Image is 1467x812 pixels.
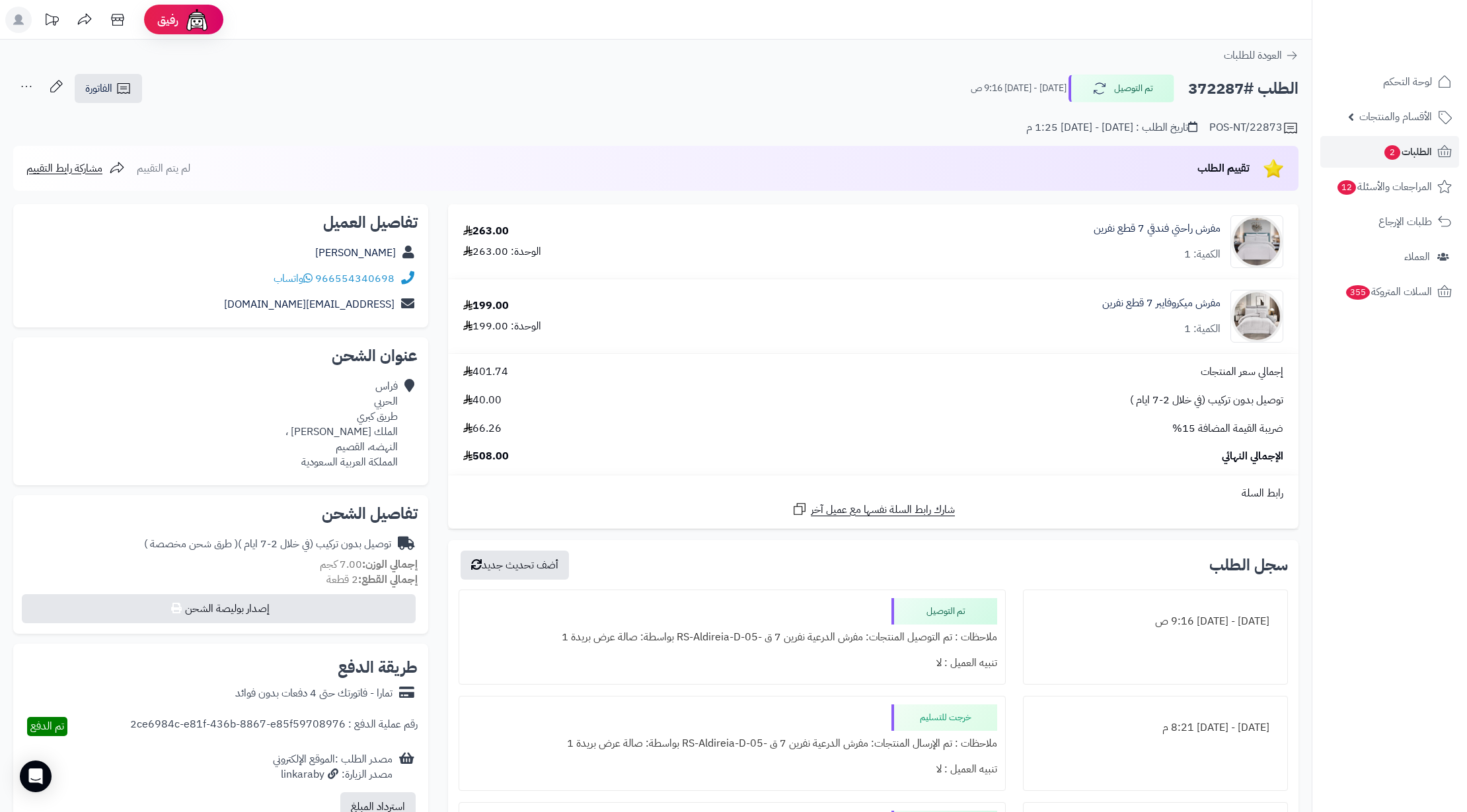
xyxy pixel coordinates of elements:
[1346,285,1370,300] span: 355
[24,215,418,230] h2: تفاصيل العميل
[26,160,102,176] span: مشاركة رابط التقييم
[224,296,395,312] a: [EMAIL_ADDRESS][DOMAIN_NAME]
[1184,321,1221,337] div: الكمية: 1
[453,486,1293,501] div: رابط السلة
[1320,241,1459,273] a: العملاء
[274,271,313,287] a: واتساب
[1384,145,1400,160] span: 2
[1320,276,1459,308] a: السلات المتروكة355
[1320,206,1459,238] a: طلبات الإرجاع
[1094,221,1221,236] a: مفرش راحتي فندقي 7 قطع نفرين
[1231,290,1283,343] img: 1751436894-1-90x90.jpg
[463,319,541,334] div: الوحدة: 199.00
[20,761,52,792] div: Open Intercom Messenger
[463,364,508,380] span: 401.74
[1026,120,1197,135] div: تاريخ الطلب : [DATE] - [DATE] 1:25 م
[1197,160,1250,176] span: تقييم الطلب
[463,244,541,259] div: الوحدة: 263.00
[144,537,391,552] div: توصيل بدون تركيب (في خلال 2-7 ايام )
[467,625,997,650] div: ملاحظات : تم التوصيل المنتجات: مفرش الدرعية نفرين 7 ق -RS-Aldireia-D-05 بواسطة: صالة عرض بريدة 1
[463,449,509,464] span: 508.00
[24,506,418,522] h2: تفاصيل الشحن
[1337,180,1356,195] span: 12
[891,704,997,731] div: خرجت للتسليم
[24,348,418,364] h2: عنوان الشحن
[1188,75,1298,102] h2: الطلب #372287
[22,594,416,623] button: إصدار بوليصة الشحن
[461,551,569,580] button: أضف تحديث جديد
[35,7,68,36] a: تحديثات المنصة
[1320,66,1459,98] a: لوحة التحكم
[1336,178,1432,196] span: المراجعات والأسئلة
[326,572,418,588] small: 2 قطعة
[315,271,395,287] a: 966554340698
[1069,75,1174,102] button: تم التوصيل
[315,245,396,261] a: [PERSON_NAME]
[1102,296,1221,311] a: مفرش ميكروفايبر 7 قطع نفرين
[1184,247,1221,262] div: الكمية: 1
[1222,449,1283,464] span: الإجمالي النهائي
[285,379,398,469] div: فراس الحربي طريق كبري الملك [PERSON_NAME] ، النهضه، القصيم المملكة العربية السعودية
[1320,136,1459,168] a: الطلبات2
[1172,421,1283,436] span: ضريبة القيمة المضافة 15%
[1224,48,1298,63] a: العودة للطلبات
[137,160,190,176] span: لم يتم التقييم
[362,557,418,572] strong: إجمالي الوزن:
[467,731,997,757] div: ملاحظات : تم الإرسال المنتجات: مفرش الدرعية نفرين 7 ق -RS-Aldireia-D-05 بواسطة: صالة عرض بريدة 1
[157,12,178,28] span: رفيق
[1378,213,1432,231] span: طلبات الإرجاع
[75,74,142,103] a: الفاتورة
[1383,73,1432,91] span: لوحة التحكم
[273,752,393,782] div: مصدر الطلب :الموقع الإلكتروني
[273,767,393,782] div: مصدر الزيارة: linkaraby
[1224,48,1282,63] span: العودة للطلبات
[320,557,418,572] small: 7.00 كجم
[1231,215,1283,268] img: 1727180557-110202010701-90x90.jpg
[891,598,997,625] div: تم التوصيل
[467,650,997,676] div: تنبيه العميل : لا
[792,501,955,518] a: شارك رابط السلة نفسها مع عميل آخر
[338,660,418,675] h2: طريقة الدفع
[1345,283,1432,301] span: السلات المتروكة
[467,757,997,782] div: تنبيه العميل : لا
[144,536,238,552] span: ( طرق شحن مخصصة )
[130,717,418,736] div: رقم عملية الدفع : 2ce6984c-e81f-436b-8867-e85f59708976
[463,393,502,408] span: 40.00
[463,224,509,239] div: 263.00
[1130,393,1283,408] span: توصيل بدون تركيب (في خلال 2-7 ايام )
[463,421,502,436] span: 66.26
[971,82,1067,95] small: [DATE] - [DATE] 9:16 ص
[1404,248,1430,266] span: العملاء
[85,81,112,96] span: الفاتورة
[26,160,125,176] a: مشاركة رابط التقييم
[184,7,210,33] img: ai-face.png
[358,572,418,588] strong: إجمالي القطع:
[811,502,955,518] span: شارك رابط السلة نفسها مع عميل آخر
[463,298,509,314] div: 199.00
[1032,715,1279,741] div: [DATE] - [DATE] 8:21 م
[30,718,64,734] span: تم الدفع
[1032,609,1279,634] div: [DATE] - [DATE] 9:16 ص
[1359,108,1432,126] span: الأقسام والمنتجات
[235,686,393,701] div: تمارا - فاتورتك حتى 4 دفعات بدون فوائد
[1201,364,1283,380] span: إجمالي سعر المنتجات
[1320,171,1459,203] a: المراجعات والأسئلة12
[1209,557,1288,573] h3: سجل الطلب
[1209,120,1298,136] div: POS-NT/22873
[1383,143,1432,161] span: الطلبات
